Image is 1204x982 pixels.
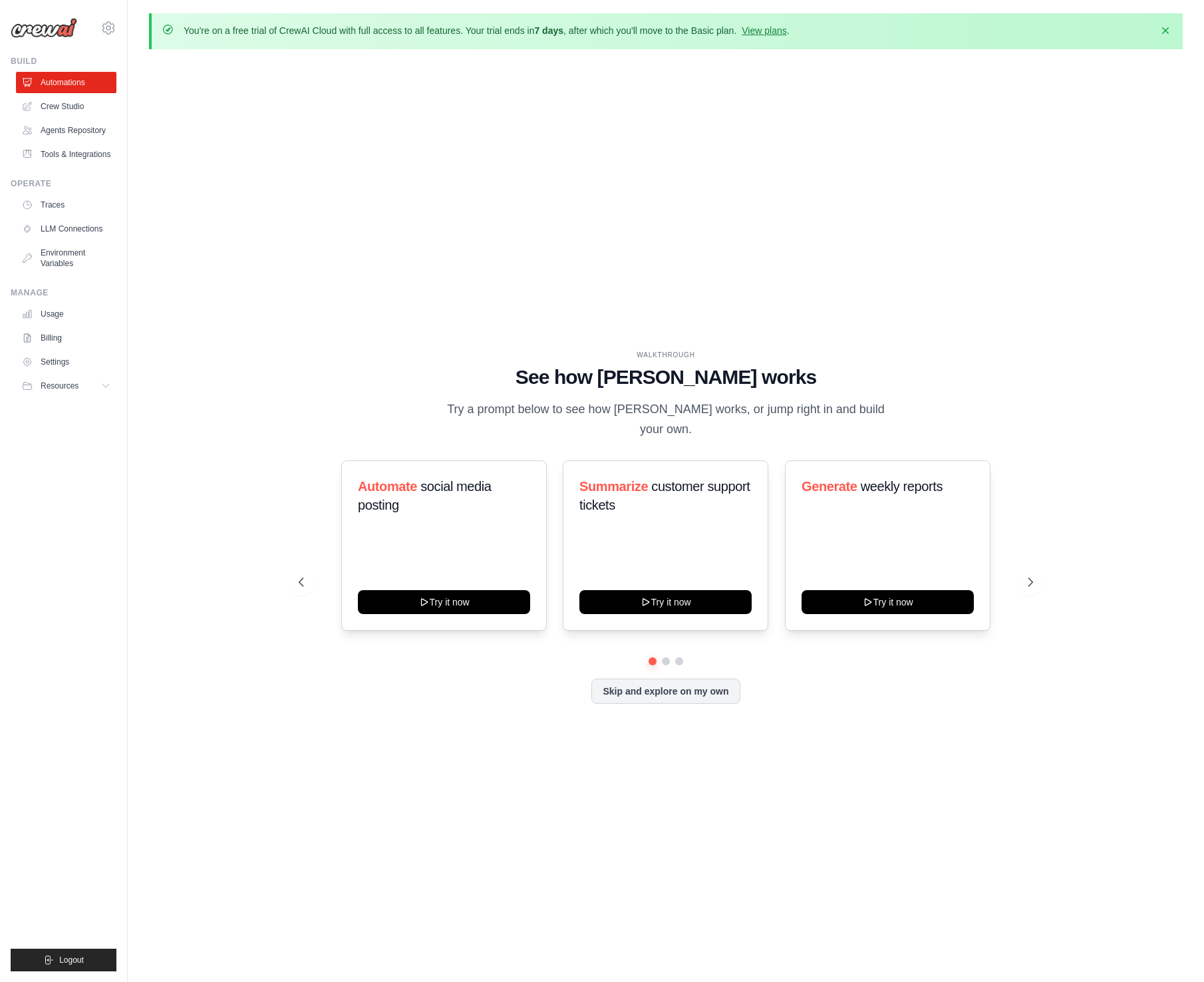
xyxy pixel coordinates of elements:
[11,178,116,189] div: Operate
[11,949,116,971] button: Logout
[41,381,78,391] span: Resources
[1137,918,1204,982] iframe: Chat Widget
[860,479,942,494] span: weekly reports
[184,24,790,37] p: You're on a free trial of CrewAI Cloud with full access to all features. Your trial ends in , aft...
[358,479,492,512] span: social media posting
[16,194,116,216] a: Traces
[299,365,1033,389] h1: See how [PERSON_NAME] works
[742,25,786,36] a: View plans
[802,479,857,494] span: Generate
[11,56,116,67] div: Build
[16,72,116,93] a: Automations
[11,287,116,298] div: Manage
[358,590,530,614] button: Try it now
[59,955,84,965] span: Logout
[802,590,974,614] button: Try it now
[579,479,648,494] span: Summarize
[16,375,116,397] button: Resources
[442,400,889,439] p: Try a prompt below to see how [PERSON_NAME] works, or jump right in and build your own.
[299,350,1033,360] div: WALKTHROUGH
[16,218,116,240] a: LLM Connections
[16,144,116,165] a: Tools & Integrations
[16,303,116,325] a: Usage
[16,96,116,117] a: Crew Studio
[16,351,116,373] a: Settings
[534,25,563,36] strong: 7 days
[16,327,116,349] a: Billing
[16,120,116,141] a: Agents Repository
[591,679,740,704] button: Skip and explore on my own
[11,18,77,38] img: Logo
[16,242,116,274] a: Environment Variables
[358,479,417,494] span: Automate
[579,479,750,512] span: customer support tickets
[579,590,752,614] button: Try it now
